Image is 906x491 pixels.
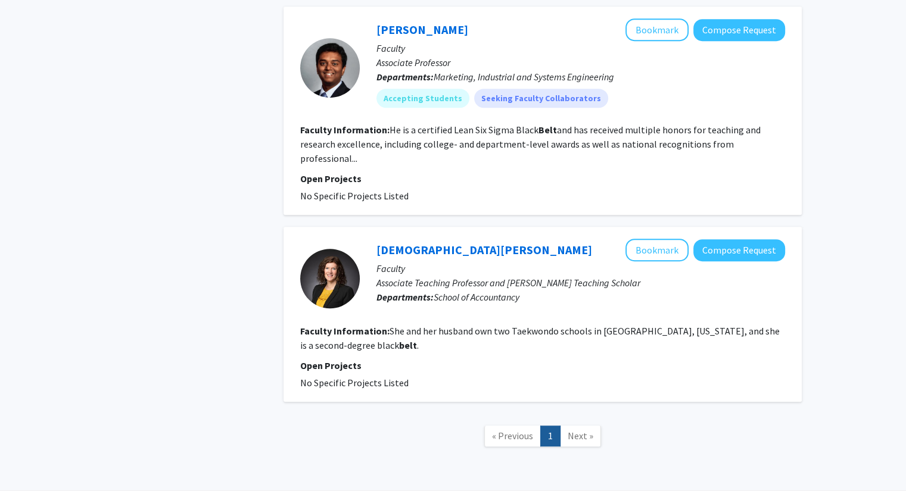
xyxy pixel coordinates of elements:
[300,358,785,373] p: Open Projects
[376,89,469,108] mat-chip: Accepting Students
[492,430,533,442] span: « Previous
[376,291,434,303] b: Departments:
[300,124,390,136] b: Faculty Information:
[625,18,689,41] button: Add Sharan Srinivas to Bookmarks
[376,55,785,70] p: Associate Professor
[284,414,802,462] nav: Page navigation
[560,426,601,446] a: Next Page
[434,71,614,83] span: Marketing, Industrial and Systems Engineering
[300,325,390,337] b: Faculty Information:
[474,89,608,108] mat-chip: Seeking Faculty Collaborators
[300,377,409,389] span: No Specific Projects Listed
[300,171,785,186] p: Open Projects
[376,71,434,83] b: Departments:
[376,242,592,257] a: [DEMOGRAPHIC_DATA][PERSON_NAME]
[693,239,785,261] button: Compose Request to Kristen Hockman
[376,22,468,37] a: [PERSON_NAME]
[376,276,785,290] p: Associate Teaching Professor and [PERSON_NAME] Teaching Scholar
[300,190,409,202] span: No Specific Projects Listed
[568,430,593,442] span: Next »
[300,124,761,164] fg-read-more: He is a certified Lean Six Sigma Black and has received multiple honors for teaching and research...
[376,41,785,55] p: Faculty
[300,325,780,351] fg-read-more: She and her husband own two Taekwondo schools in [GEOGRAPHIC_DATA], [US_STATE], and she is a seco...
[434,291,519,303] span: School of Accountancy
[399,339,417,351] b: belt
[484,426,541,446] a: Previous Page
[538,124,557,136] b: Belt
[693,19,785,41] button: Compose Request to Sharan Srinivas
[376,261,785,276] p: Faculty
[540,426,561,446] a: 1
[625,239,689,261] button: Add Kristen Hockman to Bookmarks
[9,437,51,482] iframe: Chat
